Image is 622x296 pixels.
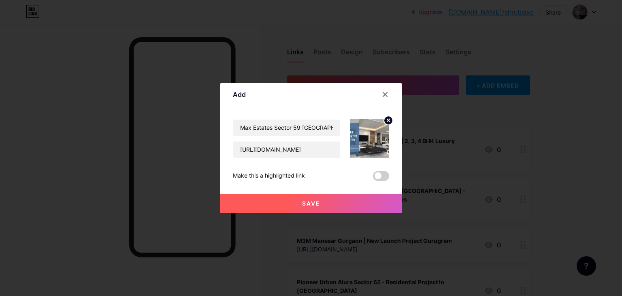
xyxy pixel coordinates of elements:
[233,90,246,99] div: Add
[350,119,389,158] img: link_thumbnail
[220,194,402,213] button: Save
[302,200,320,207] span: Save
[233,142,340,158] input: URL
[233,171,305,181] div: Make this a highlighted link
[233,120,340,136] input: Title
